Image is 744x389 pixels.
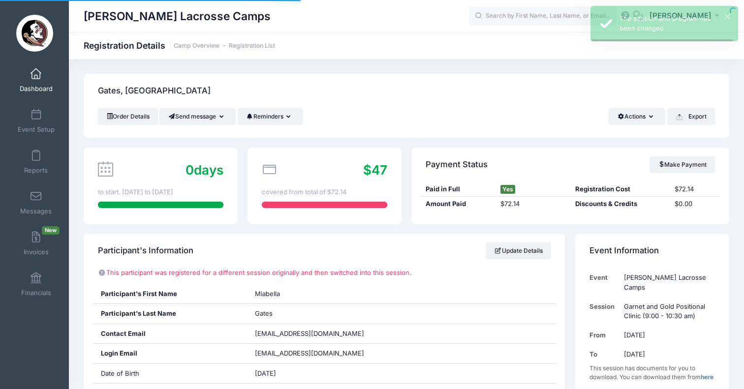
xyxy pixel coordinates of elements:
a: here [701,373,713,381]
h1: [PERSON_NAME] Lacrosse Camps [84,5,271,28]
span: Miabella [255,290,280,298]
a: InvoicesNew [13,226,60,261]
button: Export [667,108,715,125]
span: [EMAIL_ADDRESS][DOMAIN_NAME] [255,349,378,359]
span: Financials [21,289,51,297]
span: Yes [500,185,515,194]
a: Registration List [229,42,275,50]
div: Discounts & Credits [570,199,670,209]
button: Reminders [238,108,303,125]
td: [DATE] [620,326,715,345]
td: Garnet and Gold Positional Clinic (9:00 - 10:30 am) [620,297,715,326]
div: The session and program has been changed [620,14,730,33]
td: [PERSON_NAME] Lacrosse Camps [620,268,715,297]
div: This session has documents for you to download. You can download them from [589,364,715,382]
button: Send message [159,108,236,125]
div: to start. [DATE] to [DATE] [98,187,223,197]
a: Order Details [98,108,158,125]
p: This participant was registered for a different session originally and then switched into this se... [98,268,551,278]
a: Messages [13,185,60,220]
td: Session [589,297,620,326]
div: Amount Paid [421,199,496,209]
td: From [589,326,620,345]
div: Date of Birth [93,364,248,384]
button: × [725,14,730,19]
div: Contact Email [93,324,248,344]
div: days [186,160,223,180]
span: Invoices [24,248,49,256]
span: Event Setup [18,125,55,134]
div: $0.00 [670,199,719,209]
a: Event Setup [13,104,60,138]
a: Update Details [486,242,551,259]
td: To [589,345,620,364]
h1: Registration Details [84,40,275,51]
div: Registration Cost [570,184,670,194]
div: Login Email [93,344,248,363]
input: Search by First Name, Last Name, or Email... [469,6,617,26]
div: $72.14 [496,199,570,209]
a: Make Payment [650,156,715,173]
h4: Event Information [589,237,659,265]
div: covered from total of $72.14 [262,187,387,197]
a: Reports [13,145,60,179]
h4: Payment Status [426,150,488,179]
h4: Gates, [GEOGRAPHIC_DATA] [98,77,211,105]
td: Event [589,268,620,297]
span: Dashboard [20,85,53,93]
span: Reports [24,166,48,175]
span: [DATE] [255,369,276,377]
span: $47 [363,162,387,178]
span: Gates [255,309,273,317]
button: Actions [609,108,665,125]
div: $72.14 [670,184,719,194]
a: Dashboard [13,63,60,97]
div: Paid in Full [421,184,496,194]
td: [DATE] [620,345,715,364]
span: 0 [186,162,194,178]
span: [EMAIL_ADDRESS][DOMAIN_NAME] [255,329,364,337]
div: Participant's First Name [93,284,248,304]
a: Financials [13,267,60,301]
button: [PERSON_NAME] [643,5,729,28]
div: Participant's Last Name [93,304,248,324]
a: Camp Overview [174,42,219,50]
h4: Participant's Information [98,237,193,265]
img: Sara Tisdale Lacrosse Camps [16,15,53,52]
span: Messages [20,207,52,215]
span: New [42,226,60,235]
